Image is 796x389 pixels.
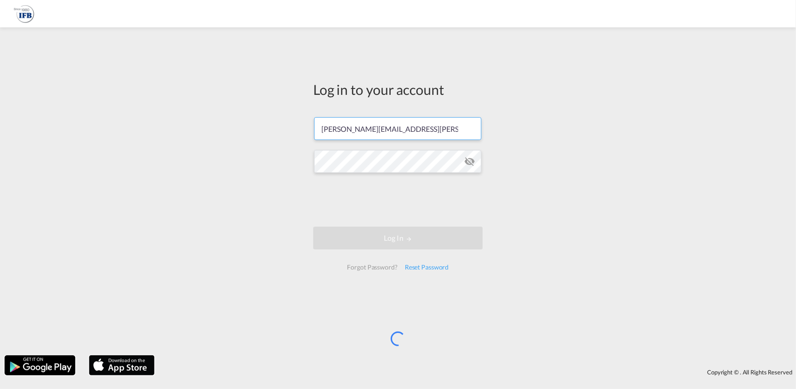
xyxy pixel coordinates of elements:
md-icon: icon-eye-off [464,156,475,167]
div: Forgot Password? [343,259,401,275]
iframe: reCAPTCHA [329,182,467,218]
button: LOGIN [313,227,483,249]
img: apple.png [88,354,155,376]
div: Reset Password [401,259,453,275]
img: b628ab10256c11eeb52753acbc15d091.png [14,4,34,24]
div: Log in to your account [313,80,483,99]
img: google.png [4,354,76,376]
input: Enter email/phone number [314,117,481,140]
div: Copyright © . All Rights Reserved [159,364,796,380]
